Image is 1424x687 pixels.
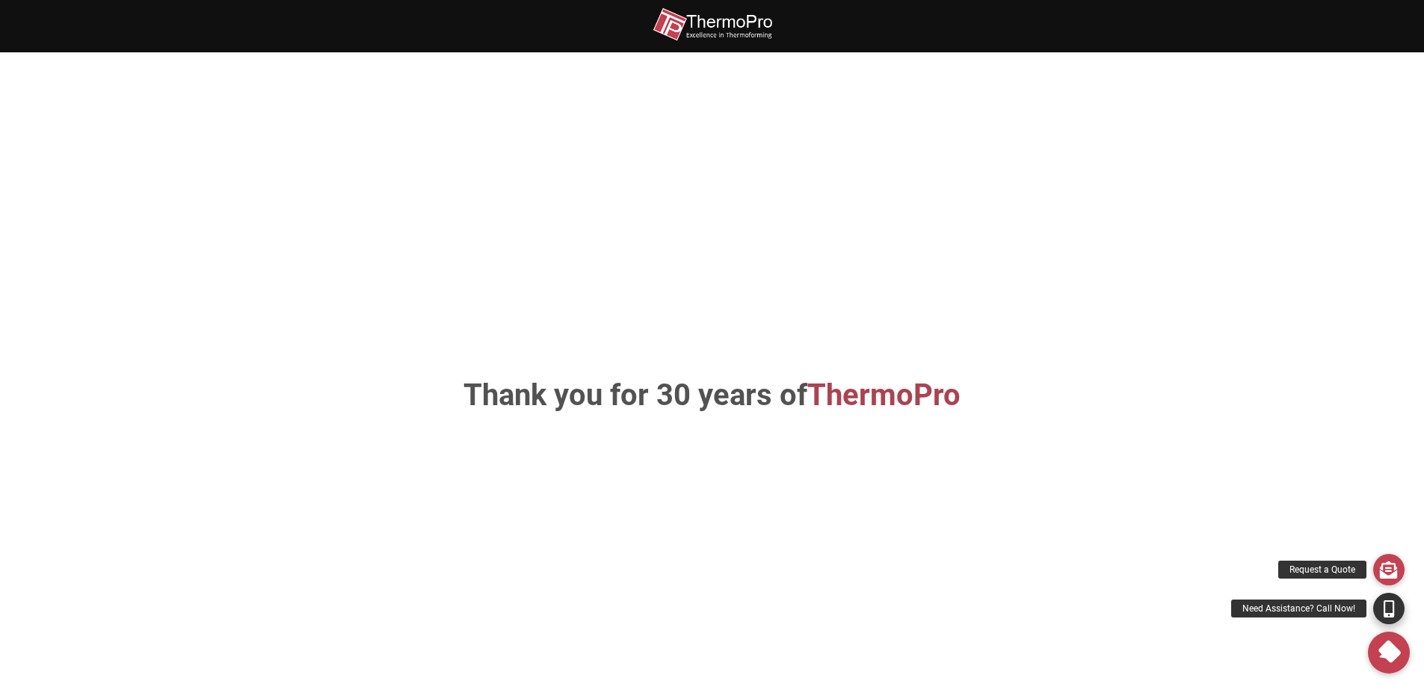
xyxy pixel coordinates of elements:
div: Need Assistance? Call Now! [1231,600,1366,617]
a: Request a Quote [1373,554,1405,585]
span: ThermoPro [807,378,961,413]
h1: Thank you for 30 years of [320,381,1104,410]
img: thermopro-logo-non-iso [653,7,772,41]
a: Need Assistance? Call Now! [1373,593,1405,624]
div: Request a Quote [1278,561,1366,579]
